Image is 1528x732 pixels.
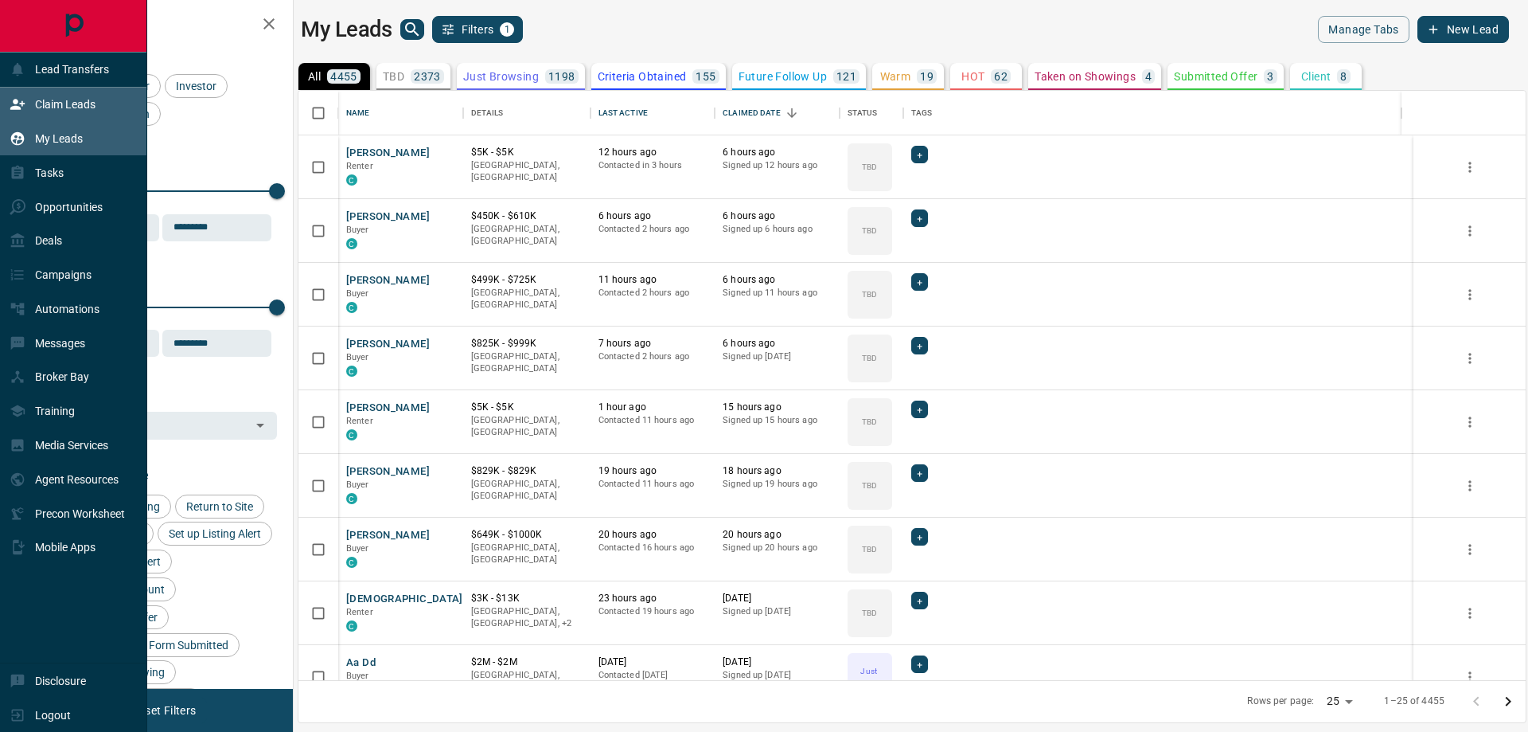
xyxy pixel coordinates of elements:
span: Renter [346,161,373,171]
button: more [1458,346,1482,370]
div: Status [848,91,878,135]
span: + [917,465,922,481]
p: $450K - $610K [471,209,583,223]
p: Contacted 11 hours ago [598,414,707,427]
p: TBD [862,416,877,428]
div: + [911,528,928,546]
p: TBD [383,71,404,82]
p: 18 hours ago [723,464,832,478]
p: 11 hours ago [598,273,707,287]
button: [PERSON_NAME] [346,464,430,480]
p: All [308,71,321,82]
span: Buyer [346,543,369,554]
p: Taken on Showings [1035,71,1136,82]
p: [GEOGRAPHIC_DATA], [GEOGRAPHIC_DATA] [471,350,583,375]
p: Contacted [DATE] [598,669,707,682]
p: 1–25 of 4455 [1384,695,1444,708]
p: 20 hours ago [598,528,707,542]
p: TBD [862,607,877,619]
span: Renter [346,607,373,617]
p: Signed up 6 hours ago [723,223,832,236]
div: Name [338,91,463,135]
div: + [911,337,928,354]
button: [PERSON_NAME] [346,401,430,416]
span: + [917,147,922,162]
div: Details [471,91,504,135]
p: TBD [862,480,877,491]
button: [DEMOGRAPHIC_DATA][PERSON_NAME] [346,592,547,607]
p: 62 [994,71,1008,82]
div: + [911,656,928,673]
div: Investor [165,74,228,98]
button: search button [400,19,424,40]
p: 3 [1267,71,1273,82]
p: Client [1301,71,1331,82]
p: $499K - $725K [471,273,583,287]
p: Contacted 2 hours ago [598,223,707,236]
div: Status [840,91,903,135]
div: + [911,401,928,418]
p: TBD [862,161,877,173]
p: Signed up 19 hours ago [723,478,832,491]
button: New Lead [1417,16,1509,43]
button: more [1458,601,1482,625]
p: 7 hours ago [598,337,707,350]
h2: Filters [51,16,277,35]
p: 2373 [414,71,441,82]
p: Submitted Offer [1174,71,1257,82]
p: 6 hours ago [723,209,832,223]
p: $649K - $1000K [471,528,583,542]
div: condos.ca [346,238,357,249]
p: 6 hours ago [723,337,832,350]
button: Filters1 [432,16,524,43]
p: North York, Toronto [471,605,583,630]
button: more [1458,219,1482,243]
span: + [917,656,922,672]
button: more [1458,283,1482,307]
p: Rows per page: [1247,695,1314,708]
p: $829K - $829K [471,464,583,478]
p: [GEOGRAPHIC_DATA], [GEOGRAPHIC_DATA] [471,414,583,439]
button: more [1458,538,1482,562]
p: Contacted 19 hours ago [598,605,707,618]
span: Set up Listing Alert [163,527,267,540]
p: Just Browsing [463,71,539,82]
p: 6 hours ago [723,273,832,287]
p: Contacted in 3 hours [598,159,707,172]
p: TBD [862,288,877,300]
p: Contacted 16 hours ago [598,542,707,554]
button: [PERSON_NAME] [346,337,430,352]
p: Signed up 15 hours ago [723,414,832,427]
p: 1198 [548,71,575,82]
p: 19 [920,71,934,82]
p: Contacted 2 hours ago [598,350,707,363]
p: [DATE] [723,656,832,669]
span: Buyer [346,225,369,235]
span: Investor [170,80,222,92]
span: Return to Site [181,500,259,513]
button: [PERSON_NAME] [346,209,430,225]
p: TBD [862,543,877,555]
div: Details [463,91,591,135]
p: Signed up 12 hours ago [723,159,832,172]
div: Last Active [598,91,648,135]
div: condos.ca [346,302,357,313]
p: 155 [696,71,715,82]
div: condos.ca [346,620,357,632]
p: 121 [836,71,856,82]
div: condos.ca [346,366,357,377]
span: Buyer [346,352,369,362]
span: Buyer [346,288,369,299]
button: more [1458,474,1482,498]
span: + [917,529,922,545]
button: [PERSON_NAME] [346,273,430,288]
p: $825K - $999K [471,337,583,350]
div: condos.ca [346,557,357,568]
span: + [917,274,922,290]
p: Criteria Obtained [598,71,687,82]
div: 25 [1320,690,1358,713]
span: 1 [501,24,513,35]
div: + [911,146,928,163]
p: HOT [961,71,984,82]
p: [GEOGRAPHIC_DATA], [GEOGRAPHIC_DATA] [471,159,583,184]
